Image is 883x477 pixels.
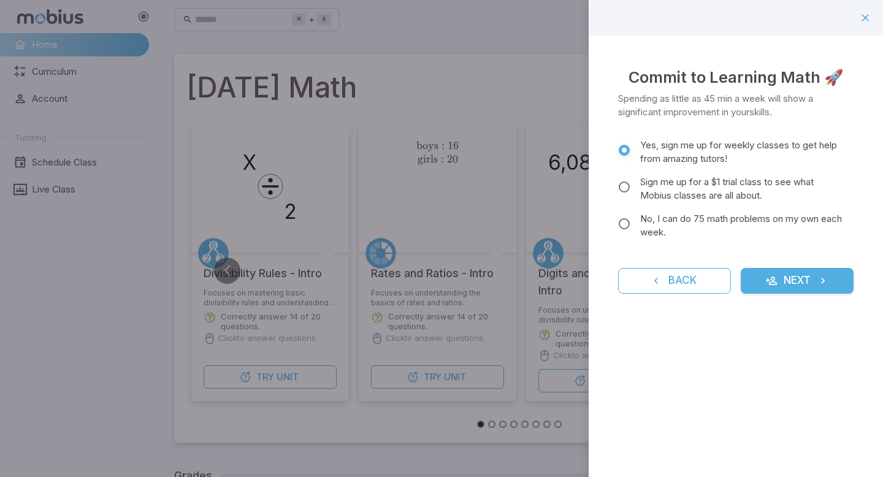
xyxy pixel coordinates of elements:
[618,139,854,244] div: commitment
[618,268,731,294] button: Back
[640,139,844,166] span: Yes, sign me up for weekly classes to get help from amazing tutors!
[629,65,844,90] h4: Commit to Learning Math 🚀
[640,175,844,202] span: Sign me up for a $1 trial class to see what Mobius classes are all about.
[618,92,854,119] p: Spending as little as 45 min a week will show a significant improvement in your skills.
[640,212,844,239] span: No, I can do 75 math problems on my own each week.
[741,268,854,294] button: Next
